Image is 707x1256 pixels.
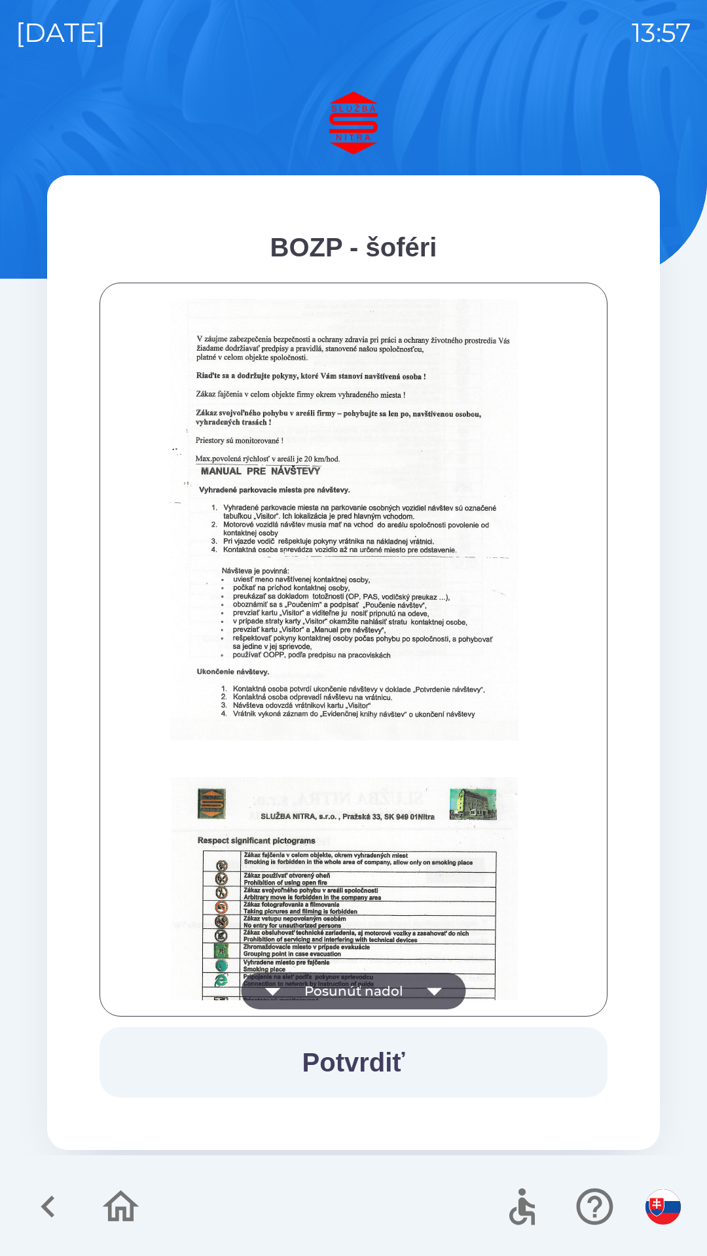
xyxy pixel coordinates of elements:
[47,92,660,154] img: Logo
[632,13,691,52] p: 13:57
[16,13,105,52] p: [DATE]
[242,973,466,1009] button: Posunúť nadol
[100,1027,607,1098] button: Potvrdiť
[100,228,607,267] div: BOZP - šoféri
[645,1189,681,1225] img: sk flag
